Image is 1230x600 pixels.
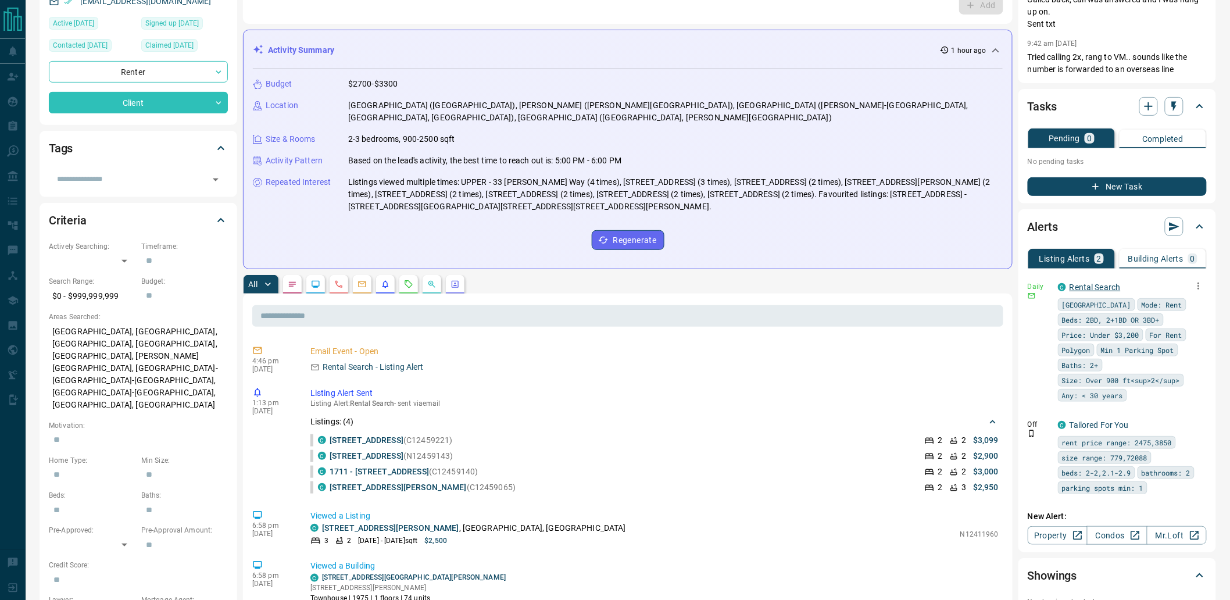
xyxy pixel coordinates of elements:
[952,45,986,56] p: 1 hour ago
[1062,359,1099,371] span: Baths: 2+
[49,134,228,162] div: Tags
[1142,467,1190,478] span: bathrooms: 2
[1062,452,1147,463] span: size range: 779,72088
[1028,419,1051,430] p: Off
[318,483,326,491] div: condos.ca
[49,276,135,287] p: Search Range:
[310,387,999,399] p: Listing Alert Sent
[330,435,403,445] a: [STREET_ADDRESS]
[1128,255,1183,263] p: Building Alerts
[49,211,87,230] h2: Criteria
[1028,177,1207,196] button: New Task
[348,78,398,90] p: $2700-$3300
[49,17,135,33] div: Sun Oct 12 2025
[1150,329,1182,341] span: For Rent
[310,583,506,593] p: [STREET_ADDRESS][PERSON_NAME]
[1028,217,1058,236] h2: Alerts
[53,17,94,29] span: Active [DATE]
[145,17,199,29] span: Signed up [DATE]
[310,416,354,428] p: Listings: ( 4 )
[334,280,344,289] svg: Calls
[310,510,999,522] p: Viewed a Listing
[49,92,228,113] div: Client
[266,78,292,90] p: Budget
[268,44,334,56] p: Activity Summary
[49,322,228,415] p: [GEOGRAPHIC_DATA], [GEOGRAPHIC_DATA], [GEOGRAPHIC_DATA], [GEOGRAPHIC_DATA], [GEOGRAPHIC_DATA], [P...
[253,40,1003,61] div: Activity Summary1 hour ago
[330,434,453,447] p: (C12459221)
[938,481,943,494] p: 2
[1070,283,1121,292] a: Rental Search
[310,411,999,433] div: Listings: (4)
[252,365,293,373] p: [DATE]
[252,530,293,538] p: [DATE]
[961,450,966,462] p: 2
[973,450,999,462] p: $2,900
[141,17,228,33] div: Sat Oct 29 2022
[288,280,297,289] svg: Notes
[141,490,228,501] p: Baths:
[1028,40,1077,48] p: 9:42 am [DATE]
[404,280,413,289] svg: Requests
[973,481,999,494] p: $2,950
[248,280,258,288] p: All
[49,525,135,535] p: Pre-Approved:
[1070,420,1129,430] a: Tailored For You
[357,280,367,289] svg: Emails
[49,490,135,501] p: Beds:
[318,436,326,444] div: condos.ca
[1039,255,1090,263] p: Listing Alerts
[49,455,135,466] p: Home Type:
[310,399,999,408] p: Listing Alert : - sent via email
[49,206,228,234] div: Criteria
[208,172,224,188] button: Open
[592,230,664,250] button: Regenerate
[1062,374,1180,386] span: Size: Over 900 ft<sup>2</sup>
[348,155,621,167] p: Based on the lead's activity, the best time to reach out is: 5:00 PM - 6:00 PM
[961,434,966,447] p: 2
[450,280,460,289] svg: Agent Actions
[1028,566,1077,585] h2: Showings
[1087,526,1147,545] a: Condos
[1028,430,1036,438] svg: Push Notification Only
[49,61,228,83] div: Renter
[141,241,228,252] p: Timeframe:
[961,481,966,494] p: 3
[53,40,108,51] span: Contacted [DATE]
[49,139,73,158] h2: Tags
[1028,510,1207,523] p: New Alert:
[330,466,478,478] p: (C12459140)
[252,522,293,530] p: 6:58 pm
[141,455,228,466] p: Min Size:
[49,312,228,322] p: Areas Searched:
[1028,526,1088,545] a: Property
[347,535,351,546] p: 2
[1097,255,1102,263] p: 2
[322,573,506,581] a: [STREET_ADDRESS][GEOGRAPHIC_DATA][PERSON_NAME]
[330,450,453,462] p: (N12459143)
[960,529,999,540] p: N12411960
[322,523,459,533] a: [STREET_ADDRESS][PERSON_NAME]
[1028,562,1207,590] div: Showings
[1062,390,1123,401] span: Any: < 30 years
[324,535,328,546] p: 3
[310,345,999,358] p: Email Event - Open
[973,434,999,447] p: $3,099
[1087,134,1092,142] p: 0
[252,357,293,365] p: 4:46 pm
[49,420,228,431] p: Motivation:
[141,39,228,55] div: Mon Oct 06 2025
[424,535,447,546] p: $2,500
[1062,344,1090,356] span: Polygon
[330,467,429,476] a: 1711 - [STREET_ADDRESS]
[266,176,331,188] p: Repeated Interest
[141,525,228,535] p: Pre-Approval Amount:
[1062,329,1139,341] span: Price: Under $3,200
[252,572,293,580] p: 6:58 pm
[1062,482,1143,494] span: parking spots min: 1
[318,452,326,460] div: condos.ca
[49,287,135,306] p: $0 - $999,999,999
[938,466,943,478] p: 2
[1062,437,1172,448] span: rent price range: 2475,3850
[427,280,437,289] svg: Opportunities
